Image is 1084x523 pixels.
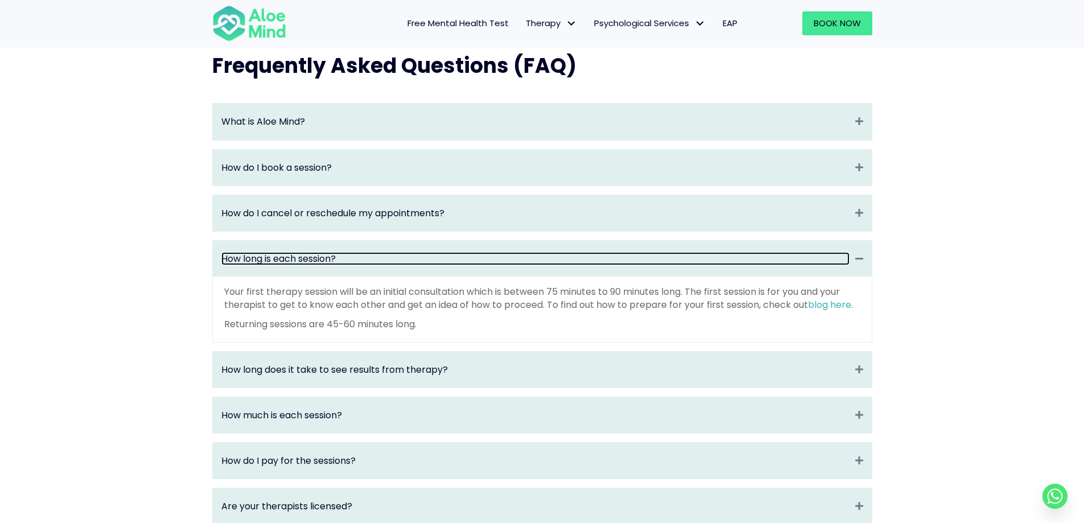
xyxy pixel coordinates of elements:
[723,17,737,29] span: EAP
[814,17,861,29] span: Book Now
[855,454,863,467] i: Expand
[221,363,850,376] a: How long does it take to see results from therapy?
[301,11,746,35] nav: Menu
[221,409,850,422] a: How much is each session?
[855,161,863,174] i: Expand
[808,298,851,311] a: blog here
[407,17,509,29] span: Free Mental Health Test
[221,454,850,467] a: How do I pay for the sessions?
[855,409,863,422] i: Expand
[221,115,850,128] a: What is Aloe Mind?
[1042,484,1067,509] a: Whatsapp
[563,15,580,32] span: Therapy: submenu
[586,11,714,35] a: Psychological ServicesPsychological Services: submenu
[221,252,850,265] a: How long is each session?
[802,11,872,35] a: Book Now
[212,51,576,80] span: Frequently Asked Questions (FAQ)
[399,11,517,35] a: Free Mental Health Test
[855,500,863,513] i: Expand
[714,11,746,35] a: EAP
[224,285,860,311] p: Your first therapy session will be an initial consultation which is between 75 minutes to 90 minu...
[517,11,586,35] a: TherapyTherapy: submenu
[221,161,850,174] a: How do I book a session?
[221,207,850,220] a: How do I cancel or reschedule my appointments?
[594,17,706,29] span: Psychological Services
[855,115,863,128] i: Expand
[526,17,577,29] span: Therapy
[855,363,863,376] i: Expand
[224,318,860,331] p: Returning sessions are 45-60 minutes long.
[692,15,708,32] span: Psychological Services: submenu
[212,5,286,42] img: Aloe mind Logo
[221,500,850,513] a: Are your therapists licensed?
[855,207,863,220] i: Expand
[855,252,863,265] i: Collapse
